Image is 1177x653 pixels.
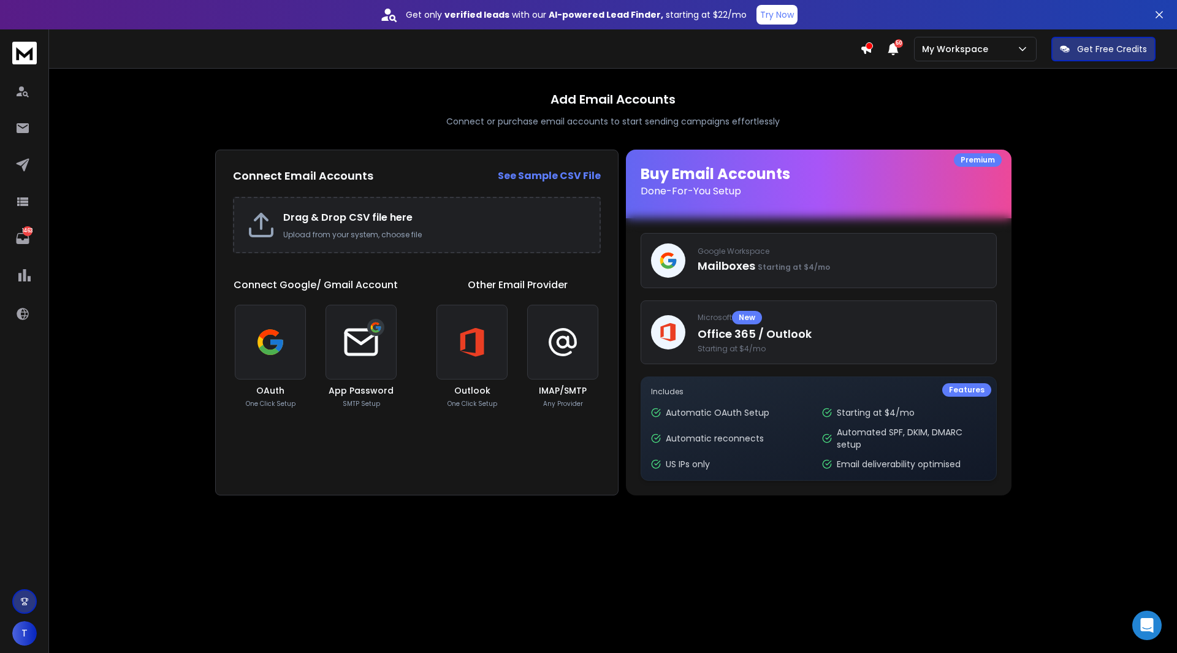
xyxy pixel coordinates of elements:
a: See Sample CSV File [498,169,601,183]
p: Get Free Credits [1077,43,1147,55]
h2: Drag & Drop CSV file here [283,210,587,225]
h3: IMAP/SMTP [539,384,587,397]
p: Includes [651,387,986,397]
button: Try Now [756,5,798,25]
span: Starting at $4/mo [758,262,830,272]
p: Connect or purchase email accounts to start sending campaigns effortlessly [446,115,780,128]
span: Starting at $4/mo [698,344,986,354]
h3: Outlook [454,384,490,397]
p: Google Workspace [698,246,986,256]
a: 1463 [10,226,35,251]
p: Done-For-You Setup [641,184,997,199]
strong: verified leads [444,9,509,21]
p: Automatic OAuth Setup [666,407,769,419]
p: My Workspace [922,43,993,55]
button: T [12,621,37,646]
div: Features [942,383,991,397]
strong: AI-powered Lead Finder, [549,9,663,21]
p: Upload from your system, choose file [283,230,587,240]
p: One Click Setup [448,399,497,408]
p: Microsoft [698,311,986,324]
img: logo [12,42,37,64]
p: Starting at $4/mo [837,407,915,419]
p: SMTP Setup [343,399,380,408]
p: Try Now [760,9,794,21]
p: Office 365 / Outlook [698,326,986,343]
h1: Buy Email Accounts [641,164,997,199]
h1: Other Email Provider [468,278,568,292]
span: 50 [894,39,903,48]
p: US IPs only [666,458,710,470]
div: New [732,311,762,324]
p: Mailboxes [698,258,986,275]
h1: Connect Google/ Gmail Account [234,278,398,292]
p: Automatic reconnects [666,432,764,445]
p: One Click Setup [246,399,295,408]
p: Email deliverability optimised [837,458,961,470]
p: Any Provider [543,399,583,408]
button: Get Free Credits [1051,37,1156,61]
p: Get only with our starting at $22/mo [406,9,747,21]
div: Open Intercom Messenger [1132,611,1162,640]
p: 1463 [23,226,32,236]
h3: App Password [329,384,394,397]
div: Premium [954,153,1002,167]
h3: OAuth [256,384,284,397]
h2: Connect Email Accounts [233,167,373,185]
h1: Add Email Accounts [550,91,676,108]
p: Automated SPF, DKIM, DMARC setup [837,426,986,451]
